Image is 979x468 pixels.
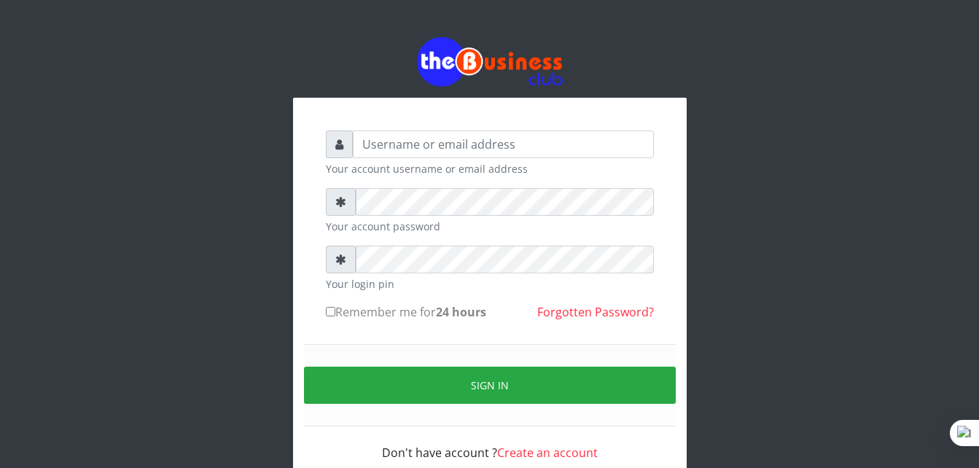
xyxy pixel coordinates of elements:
label: Remember me for [326,303,486,321]
a: Create an account [497,445,598,461]
input: Remember me for24 hours [326,307,335,316]
small: Your account password [326,219,654,234]
button: Sign in [304,367,676,404]
small: Your account username or email address [326,161,654,176]
div: Don't have account ? [326,426,654,461]
b: 24 hours [436,304,486,320]
input: Username or email address [353,130,654,158]
a: Forgotten Password? [537,304,654,320]
small: Your login pin [326,276,654,292]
